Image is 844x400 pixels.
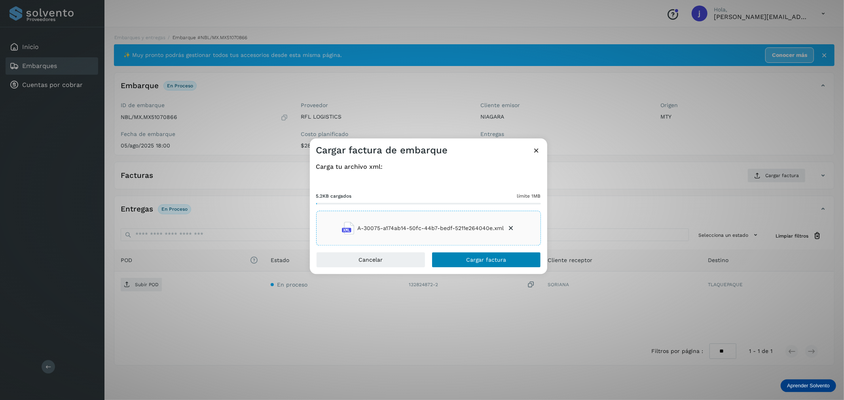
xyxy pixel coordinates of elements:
[316,163,541,170] h4: Carga tu archivo xml:
[316,252,425,268] button: Cancelar
[358,224,504,232] span: A-30075-a174ab14-50fc-44b7-bedf-5211e264040e.xml
[517,193,541,200] span: límite 1MB
[466,257,506,263] span: Cargar factura
[316,145,448,156] h3: Cargar factura de embarque
[358,257,383,263] span: Cancelar
[316,193,352,200] span: 5.2KB cargados
[781,379,836,392] div: Aprender Solvento
[787,383,830,389] p: Aprender Solvento
[432,252,541,268] button: Cargar factura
